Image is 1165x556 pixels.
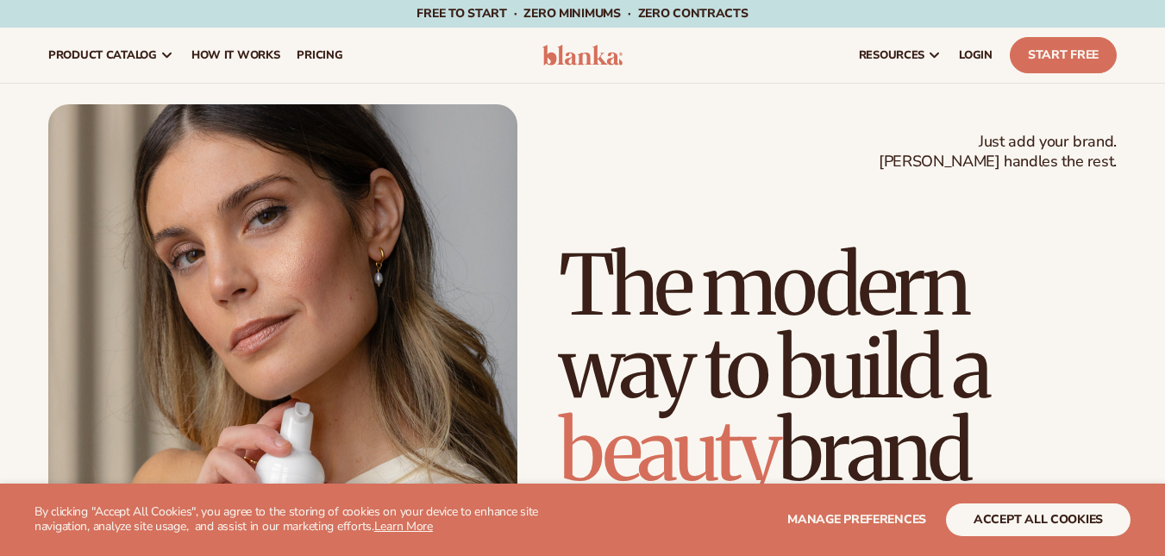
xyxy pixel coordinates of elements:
[787,503,926,536] button: Manage preferences
[559,244,1117,492] h1: The modern way to build a brand
[1010,37,1117,73] a: Start Free
[950,28,1001,83] a: LOGIN
[559,399,778,503] span: beauty
[48,48,157,62] span: product catalog
[374,518,433,534] a: Learn More
[34,505,575,534] p: By clicking "Accept All Cookies", you agree to the storing of cookies on your device to enhance s...
[297,48,342,62] span: pricing
[542,45,623,66] img: logo
[859,48,924,62] span: resources
[850,28,950,83] a: resources
[946,503,1131,536] button: accept all cookies
[417,5,748,22] span: Free to start · ZERO minimums · ZERO contracts
[787,511,926,528] span: Manage preferences
[191,48,280,62] span: How It Works
[183,28,289,83] a: How It Works
[879,132,1117,172] span: Just add your brand. [PERSON_NAME] handles the rest.
[959,48,993,62] span: LOGIN
[40,28,183,83] a: product catalog
[288,28,351,83] a: pricing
